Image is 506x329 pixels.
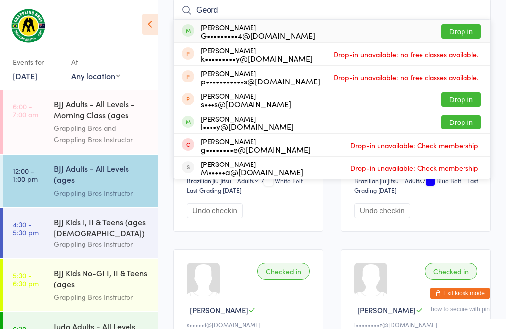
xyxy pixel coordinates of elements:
[201,31,315,39] div: G•••••••••4@[DOMAIN_NAME]
[348,138,481,153] span: Drop-in unavailable: Check membership
[54,163,149,187] div: BJJ Adults - All Levels (ages [DEMOGRAPHIC_DATA]+)
[54,267,149,291] div: BJJ Kids No-GI I, II & Teens (ages [DEMOGRAPHIC_DATA])
[201,69,320,85] div: [PERSON_NAME]
[441,115,481,129] button: Drop in
[54,238,149,249] div: Grappling Bros Instructor
[441,24,481,39] button: Drop in
[13,220,39,236] time: 4:30 - 5:30 pm
[357,305,416,315] span: [PERSON_NAME]
[201,115,294,130] div: [PERSON_NAME]
[187,203,243,218] button: Undo checkin
[187,176,260,185] div: Brazilian Jiu Jitsu - Adults
[187,320,313,329] div: s•••••1@[DOMAIN_NAME]
[201,92,291,108] div: [PERSON_NAME]
[54,123,149,145] div: Grappling Bros and Grappling Bros Instructor
[201,137,311,153] div: [PERSON_NAME]
[54,98,149,123] div: BJJ Adults - All Levels - Morning Class (ages [DEMOGRAPHIC_DATA]+)
[71,70,120,81] div: Any location
[201,100,291,108] div: s•••s@[DOMAIN_NAME]
[3,259,158,311] a: 5:30 -6:30 pmBJJ Kids No-GI I, II & Teens (ages [DEMOGRAPHIC_DATA])Grappling Bros Instructor
[54,187,149,199] div: Grappling Bros Instructor
[13,54,61,70] div: Events for
[3,155,158,207] a: 12:00 -1:00 pmBJJ Adults - All Levels (ages [DEMOGRAPHIC_DATA]+)Grappling Bros Instructor
[13,70,37,81] a: [DATE]
[13,102,38,118] time: 6:00 - 7:00 am
[441,92,481,107] button: Drop in
[71,54,120,70] div: At
[354,203,410,218] button: Undo checkin
[201,54,313,62] div: k•••••••••y@[DOMAIN_NAME]
[13,271,39,287] time: 5:30 - 6:30 pm
[201,46,313,62] div: [PERSON_NAME]
[190,305,248,315] span: [PERSON_NAME]
[201,168,303,176] div: M•••••a@[DOMAIN_NAME]
[201,145,311,153] div: g••••••••e@[DOMAIN_NAME]
[257,263,310,280] div: Checked in
[3,208,158,258] a: 4:30 -5:30 pmBJJ Kids I, II & Teens (ages [DEMOGRAPHIC_DATA])Grappling Bros Instructor
[13,167,38,183] time: 12:00 - 1:00 pm
[54,291,149,303] div: Grappling Bros Instructor
[10,7,47,44] img: Grappling Bros Wollongong
[3,90,158,154] a: 6:00 -7:00 amBJJ Adults - All Levels - Morning Class (ages [DEMOGRAPHIC_DATA]+)Grappling Bros and...
[430,288,490,299] button: Exit kiosk mode
[354,176,422,185] div: Brazilian Jiu Jitsu - Adults
[54,216,149,238] div: BJJ Kids I, II & Teens (ages [DEMOGRAPHIC_DATA])
[201,160,303,176] div: [PERSON_NAME]
[331,70,481,84] span: Drop-in unavailable: no free classes available.
[331,47,481,62] span: Drop-in unavailable: no free classes available.
[348,161,481,175] span: Drop-in unavailable: Check membership
[431,306,490,313] button: how to secure with pin
[201,77,320,85] div: p•••••••••••s@[DOMAIN_NAME]
[425,263,477,280] div: Checked in
[201,123,294,130] div: l••••y@[DOMAIN_NAME]
[201,23,315,39] div: [PERSON_NAME]
[354,320,480,329] div: l••••••••z@[DOMAIN_NAME]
